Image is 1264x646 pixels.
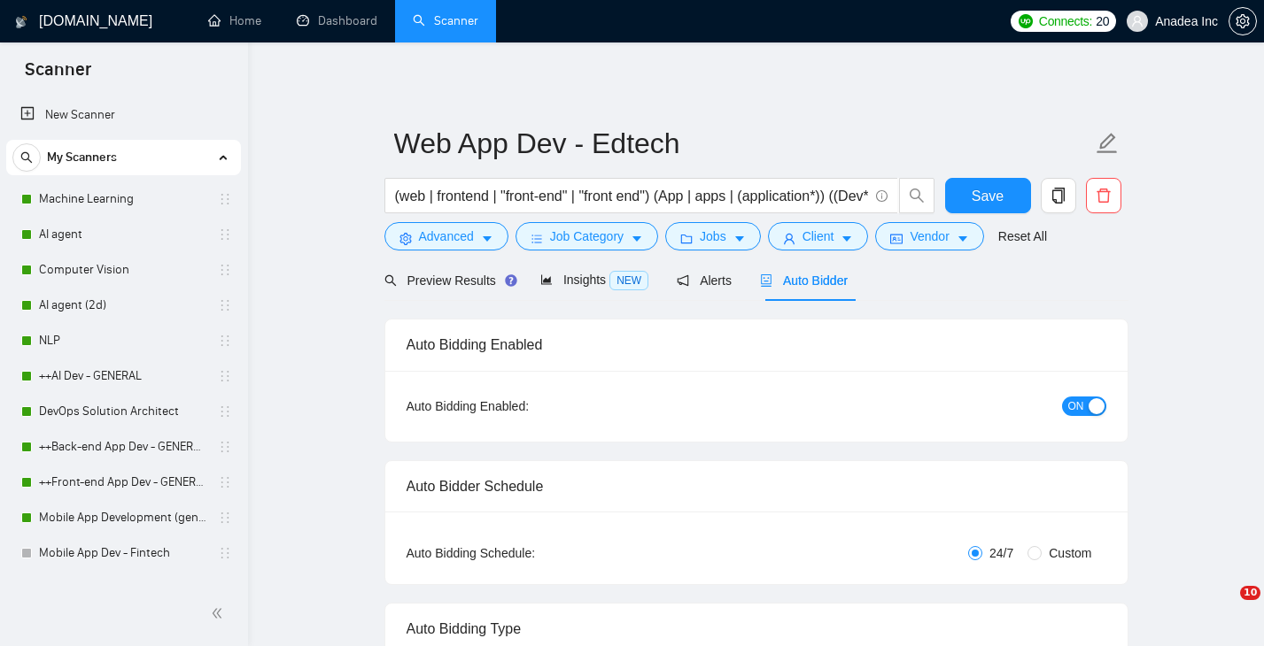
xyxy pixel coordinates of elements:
span: Scanner [11,57,105,94]
span: Connects: [1039,12,1092,31]
span: Job Category [550,227,624,246]
div: Auto Bidder Schedule [407,461,1106,511]
span: holder [218,227,232,242]
span: Jobs [700,227,726,246]
span: delete [1087,188,1121,204]
span: caret-down [481,232,493,245]
span: search [384,274,397,287]
span: holder [218,440,232,454]
li: New Scanner [6,97,241,133]
a: AI agent (2d) [39,288,207,323]
span: caret-down [733,232,746,245]
img: logo [15,8,27,36]
span: My Scanners [47,140,117,175]
a: Mobile App Dev - Fintech [39,535,207,571]
span: holder [218,475,232,489]
button: search [12,143,41,172]
a: dashboardDashboard [297,13,377,28]
span: notification [677,274,689,287]
a: setting [1229,14,1257,28]
button: delete [1086,178,1121,213]
span: folder [680,232,693,245]
span: holder [218,511,232,525]
span: caret-down [957,232,969,245]
a: New Scanner [20,97,227,133]
a: Mobile App Dev - Real Estate [39,571,207,606]
span: caret-down [631,232,643,245]
a: Machine Learning [39,181,207,217]
a: DevOps Solution Architect [39,394,207,429]
span: 20 [1096,12,1109,31]
span: idcard [890,232,903,245]
a: Computer Vision [39,252,207,288]
button: idcardVendorcaret-down [875,222,983,250]
a: NLP [39,323,207,358]
button: barsJob Categorycaret-down [516,222,658,250]
span: holder [218,192,232,206]
span: caret-down [841,232,853,245]
span: Alerts [677,273,732,288]
span: bars [531,232,543,245]
a: ++Back-end App Dev - GENERAL (cleaned) [39,429,207,465]
div: Auto Bidding Enabled: [407,396,640,416]
a: ++AI Dev - GENERAL [39,358,207,394]
a: searchScanner [413,13,478,28]
span: setting [399,232,412,245]
button: settingAdvancedcaret-down [384,222,508,250]
button: folderJobscaret-down [665,222,761,250]
span: Custom [1042,543,1098,563]
span: double-left [211,604,229,622]
a: Reset All [998,227,1047,246]
span: 24/7 [982,543,1020,563]
span: area-chart [540,273,553,286]
span: user [1131,15,1144,27]
span: Advanced [419,227,474,246]
button: copy [1041,178,1076,213]
span: setting [1229,14,1256,28]
span: Preview Results [384,273,512,288]
button: search [899,178,934,213]
div: Tooltip anchor [503,273,519,288]
span: holder [218,263,232,277]
input: Scanner name... [394,121,1092,165]
span: holder [218,404,232,419]
a: Mobile App Development (general) [39,500,207,535]
span: holder [218,546,232,560]
span: holder [218,298,232,312]
a: homeHome [208,13,261,28]
span: holder [218,369,232,383]
span: robot [760,274,772,287]
span: Vendor [910,227,949,246]
iframe: Intercom live chat [1204,586,1246,628]
div: Auto Bidding Enabled [407,319,1106,370]
span: NEW [609,271,648,290]
span: Insights [540,273,648,287]
span: edit [1096,132,1119,155]
span: info-circle [876,190,888,202]
span: 10 [1240,586,1260,600]
div: Auto Bidding Schedule: [407,543,640,563]
span: copy [1042,188,1075,204]
span: Auto Bidder [760,273,848,288]
span: user [783,232,795,245]
span: search [900,188,934,204]
input: Search Freelance Jobs... [395,185,868,207]
button: Save [945,178,1031,213]
img: upwork-logo.png [1019,14,1033,28]
a: AI agent [39,217,207,252]
a: ++Front-end App Dev - GENERAL [39,465,207,500]
span: Client [803,227,834,246]
span: ON [1068,396,1084,416]
span: Save [972,185,1004,207]
button: setting [1229,7,1257,35]
span: search [13,151,40,164]
span: holder [218,334,232,348]
button: userClientcaret-down [768,222,869,250]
